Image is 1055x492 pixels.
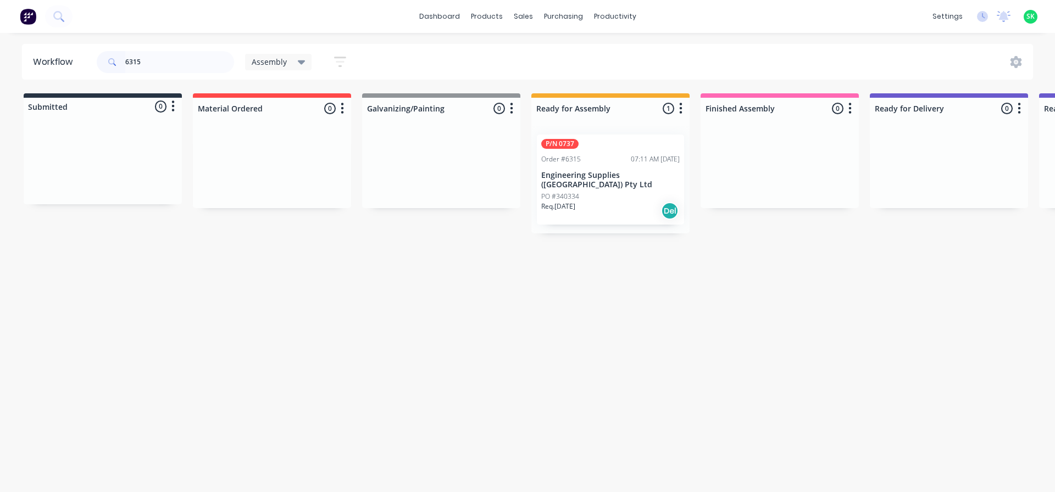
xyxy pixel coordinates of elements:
[508,8,538,25] div: sales
[541,154,581,164] div: Order #6315
[541,192,579,202] p: PO #340334
[541,139,579,149] div: P/N 0737
[927,8,968,25] div: settings
[414,8,465,25] a: dashboard
[1026,12,1035,21] span: SK
[631,154,680,164] div: 07:11 AM [DATE]
[33,55,78,69] div: Workflow
[125,51,234,73] input: Search for orders...
[541,171,680,189] p: Engineering Supplies ([GEOGRAPHIC_DATA]) Pty Ltd
[252,56,287,68] span: Assembly
[20,8,36,25] img: Factory
[588,8,642,25] div: productivity
[465,8,508,25] div: products
[541,202,575,211] p: Req. [DATE]
[661,202,679,220] div: Del
[538,8,588,25] div: purchasing
[537,135,684,225] div: P/N 0737Order #631507:11 AM [DATE]Engineering Supplies ([GEOGRAPHIC_DATA]) Pty LtdPO #340334Req.[...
